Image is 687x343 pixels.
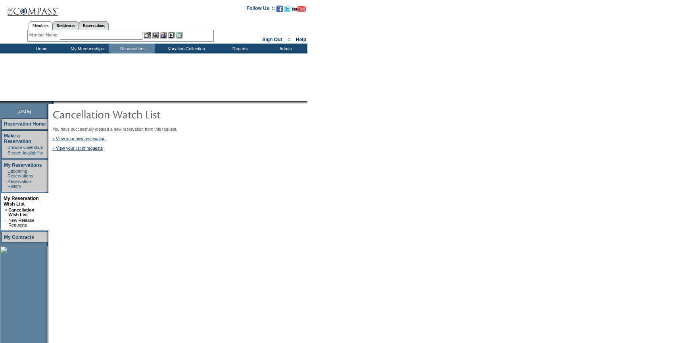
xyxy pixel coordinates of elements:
[262,37,282,42] a: Sign Out
[18,44,63,53] td: Home
[262,44,307,53] td: Admin
[4,133,31,144] a: Make a Reservation
[5,208,8,212] b: »
[51,101,54,104] img: promoShadowLeftCorner.gif
[17,109,31,114] span: [DATE]
[4,196,39,207] a: My Reservation Wish List
[4,162,42,168] a: My Reservations
[29,32,60,38] div: Member Name:
[276,8,283,13] a: Become our fan on Facebook
[52,146,103,151] a: « View your list of requests
[144,32,151,38] img: b_edit.gif
[4,121,46,127] a: Reservation Home
[160,32,167,38] img: Impersonate
[292,8,306,13] a: Subscribe to our YouTube Channel
[8,218,34,227] a: New Release Requests
[155,44,216,53] td: Vacation Collection
[29,21,53,30] a: Members
[216,44,262,53] td: Reports
[52,106,211,122] img: pgTtlCancellationNotification.gif
[296,37,306,42] a: Help
[152,32,159,38] img: View
[6,151,7,155] td: ·
[8,145,43,150] a: Browse Calendars
[63,44,109,53] td: My Memberships
[52,21,79,30] a: Residences
[52,127,177,131] span: You have successfully created a new reservation from this request.
[284,6,290,12] img: Follow us on Twitter
[8,151,43,155] a: Search Availability
[247,5,275,14] td: Follow Us ::
[109,44,155,53] td: Reservations
[6,169,7,178] td: ·
[284,8,290,13] a: Follow us on Twitter
[8,179,31,189] a: Reservation History
[288,37,291,42] span: ::
[79,21,109,30] a: Reservations
[8,208,34,217] a: Cancellation Wish List
[52,136,106,141] a: » View your new reservation
[6,179,7,189] td: ·
[168,32,175,38] img: Reservations
[4,234,34,240] a: My Contracts
[292,6,306,12] img: Subscribe to our YouTube Channel
[5,218,8,227] td: ·
[6,145,7,150] td: ·
[176,32,182,38] img: b_calculator.gif
[276,6,283,12] img: Become our fan on Facebook
[8,169,33,178] a: Upcoming Reservations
